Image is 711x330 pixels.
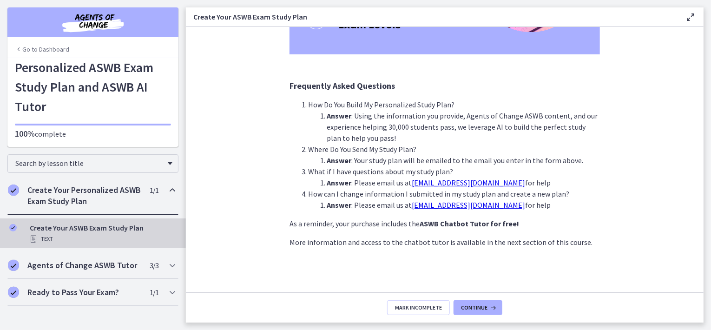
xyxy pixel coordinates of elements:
[7,154,178,173] div: Search by lesson title
[193,11,670,22] h3: Create Your ASWB Exam Study Plan
[327,155,600,166] li: : Your study plan will be emailed to the email you enter in the form above.
[15,128,171,139] p: complete
[420,219,519,228] strong: ASWB Chatbot Tutor for free!
[308,166,600,188] li: What if I have questions about my study plan?
[454,300,502,315] button: Continue
[461,304,487,311] span: Continue
[327,110,600,144] li: : Using the information you provide, Agents of Change ASWB content, and our experience helping 30...
[327,178,351,187] strong: Answer
[15,128,35,139] span: 100%
[27,260,141,271] h2: Agents of Change ASWB Tutor
[27,287,141,298] h2: Ready to Pass Your Exam?
[327,111,351,120] strong: Answer
[327,200,351,210] strong: Answer
[290,80,395,91] span: Frequently Asked Questions
[308,99,600,144] li: How Do You Build My Personalized Study Plan?
[412,178,525,187] a: [EMAIL_ADDRESS][DOMAIN_NAME]
[327,199,600,211] li: : Please email us at for help
[15,45,69,54] a: Go to Dashboard
[9,224,17,231] i: Completed
[30,222,175,244] div: Create Your ASWB Exam Study Plan
[8,185,19,196] i: Completed
[150,287,158,298] span: 1 / 1
[290,237,600,248] p: More information and access to the chatbot tutor is available in the next section of this course.
[395,304,442,311] span: Mark Incomplete
[327,156,351,165] strong: Answer
[27,185,141,207] h2: Create Your Personalized ASWB Exam Study Plan
[37,11,149,33] img: Agents of Change
[412,200,525,210] a: [EMAIL_ADDRESS][DOMAIN_NAME]
[15,58,171,116] h1: Personalized ASWB Exam Study Plan and ASWB AI Tutor
[8,287,19,298] i: Completed
[327,177,600,188] li: : Please email us at for help
[290,218,600,229] p: As a reminder, your purchase includes the
[30,233,175,244] div: Text
[308,188,600,211] li: How can I change information I submitted in my study plan and create a new plan?
[387,300,450,315] button: Mark Incomplete
[15,158,163,168] span: Search by lesson title
[8,260,19,271] i: Completed
[308,144,600,166] li: Where Do You Send My Study Plan?
[150,260,158,271] span: 3 / 3
[150,185,158,196] span: 1 / 1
